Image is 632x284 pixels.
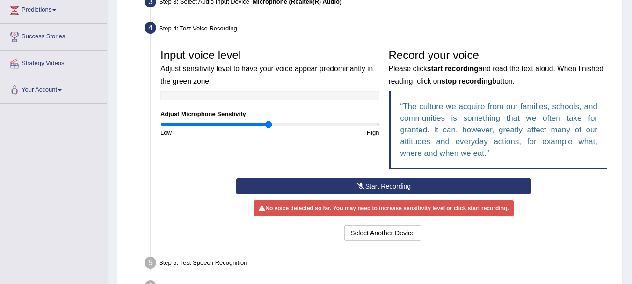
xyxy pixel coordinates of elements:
[427,65,479,73] b: start recording
[344,225,421,241] button: Select Another Device
[441,77,492,85] b: stop recording
[160,65,373,85] small: Adjust sensitivity level to have your voice appear predominantly in the green zone
[160,49,379,86] h3: Input voice level
[254,200,513,216] div: No voice detected so far. You may need to increase sensitivity level or click start recording.
[160,109,246,118] label: Adjust Microphone Senstivity
[156,128,270,137] div: Low
[0,77,107,101] a: Your Account
[0,51,107,74] a: Strategy Videos
[389,65,603,85] small: Please click and read the text aloud. When finished reading, click on button.
[270,128,384,137] div: High
[389,49,608,86] h3: Record your voice
[236,178,531,194] button: Start Recording
[400,102,598,158] q: The culture we acquire from our families, schools, and communities is something that we often tak...
[0,24,107,47] a: Success Stories
[140,19,618,40] div: Step 4: Test Voice Recording
[140,254,618,275] div: Step 5: Test Speech Recognition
